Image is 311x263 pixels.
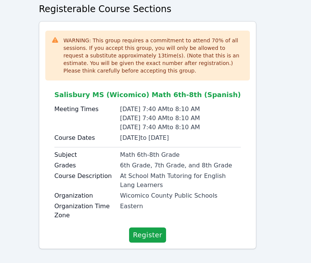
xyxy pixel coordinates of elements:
[133,230,162,240] span: Register
[120,191,241,200] div: Wicomico County Public Schools
[120,105,241,114] div: [DATE] 7:40 AM to 8:10 AM
[54,91,241,99] span: Salisbury MS (Wicomico) Math 6th-8th (Spanish)
[120,123,241,132] div: [DATE] 7:40 AM to 8:10 AM
[54,161,115,170] label: Grades
[120,202,241,211] div: Eastern
[63,37,244,74] div: WARNING: This group requires a commitment to attend 70 % of all sessions. If you accept this grou...
[120,150,241,159] div: Math 6th-8th Grade
[54,202,115,220] label: Organization Time Zone
[120,133,241,142] div: [DATE] to [DATE]
[120,161,241,170] div: 6th Grade, 7th Grade, and 8th Grade
[54,191,115,200] label: Organization
[54,150,115,159] label: Subject
[54,172,115,181] label: Course Description
[54,105,115,114] label: Meeting Times
[129,227,166,243] button: Register
[120,114,241,123] div: [DATE] 7:40 AM to 8:10 AM
[120,172,241,190] div: At School Math Tutoring for English Lang Learners
[39,3,272,15] h2: Registerable Course Sections
[54,133,115,142] label: Course Dates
